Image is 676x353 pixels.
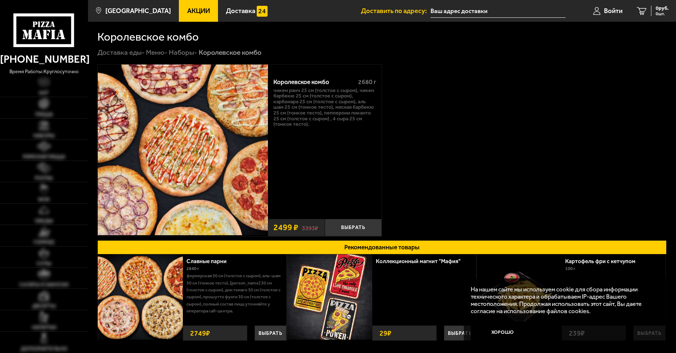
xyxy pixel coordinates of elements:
[97,240,667,255] button: Рекомендованные товары
[471,286,655,315] p: На нашем сайте мы используем cookie для сбора информации технического характера и обрабатываем IP...
[226,8,255,14] span: Доставка
[35,112,53,117] span: Пицца
[35,218,53,224] span: Обеды
[35,175,53,181] span: Роллы
[98,65,268,236] a: Королевское комбо
[19,282,68,287] span: Салаты и закуски
[565,258,642,265] a: Картофель фри с кетчупом
[32,325,56,330] span: Напитки
[39,90,49,96] span: Хит
[187,8,210,14] span: Акции
[257,6,267,16] img: 15daf4d41897b9f0e9f617042186c801.svg
[302,224,318,231] s: 3393 ₽
[378,326,393,340] strong: 29 ₽
[33,240,55,245] span: Горячее
[105,8,171,14] span: [GEOGRAPHIC_DATA]
[273,223,298,232] span: 2499 ₽
[146,48,168,57] a: Меню-
[97,48,145,57] a: Доставка еды-
[604,8,622,14] span: Войти
[33,133,55,138] span: Наборы
[186,266,199,271] span: 2840 г
[37,261,51,266] span: Супы
[444,325,476,341] button: Выбрать
[565,266,575,271] span: 100 г
[186,272,281,315] p: Фермерская 30 см (толстое с сыром), Аль-Шам 30 см (тонкое тесто), [PERSON_NAME] 30 см (толстое с ...
[21,346,67,352] span: Дополнительно
[471,321,534,342] button: Хорошо
[199,48,261,57] div: Королевское комбо
[188,326,212,340] strong: 2749 ₽
[273,78,352,86] div: Королевское комбо
[376,258,467,265] a: Коллекционный магнит "Мафия"
[358,78,376,86] span: 2680 г
[325,219,382,236] button: Выбрать
[656,6,669,11] span: 0 руб.
[169,48,197,57] a: Наборы-
[361,8,431,14] span: Доставить по адресу:
[431,4,566,18] input: Ваш адрес доставки
[656,12,669,16] span: 0 шт.
[38,197,50,202] span: WOK
[273,88,376,127] p: Чикен Ранч 25 см (толстое с сыром), Чикен Барбекю 25 см (толстое с сыром), Карбонара 25 см (толст...
[186,258,234,265] a: Славные парни
[98,65,268,235] img: Королевское комбо
[23,154,65,159] span: Римская пицца
[32,303,56,309] span: Десерты
[255,325,287,341] button: Выбрать
[97,31,199,42] h1: Королевское комбо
